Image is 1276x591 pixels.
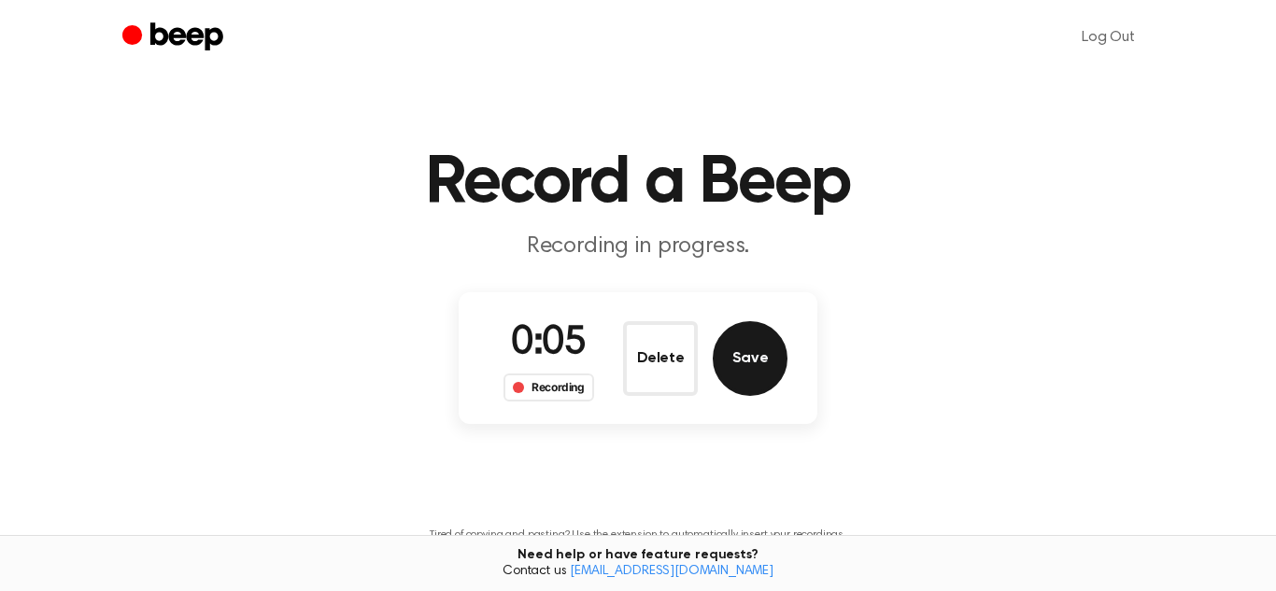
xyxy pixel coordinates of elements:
span: Contact us [11,564,1265,581]
button: Save Audio Record [713,321,787,396]
a: Log Out [1063,15,1154,60]
a: [EMAIL_ADDRESS][DOMAIN_NAME] [570,565,773,578]
p: Tired of copying and pasting? Use the extension to automatically insert your recordings. [430,528,846,542]
span: 0:05 [511,324,586,363]
div: Recording [503,373,594,401]
p: Recording in progress. [279,232,997,262]
button: Delete Audio Record [623,321,698,396]
a: Beep [122,20,228,56]
h1: Record a Beep [160,149,1116,217]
